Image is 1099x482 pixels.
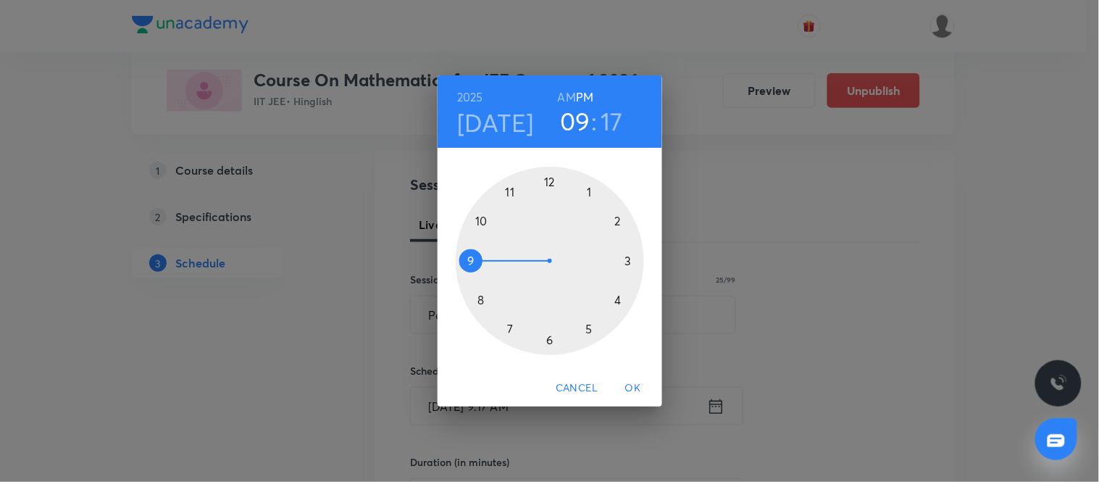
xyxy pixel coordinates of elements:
span: OK [616,379,651,397]
button: 09 [560,106,590,136]
button: AM [558,87,576,107]
button: [DATE] [457,107,534,138]
span: Cancel [556,379,598,397]
button: OK [610,375,656,402]
button: 17 [601,106,623,136]
button: 2025 [457,87,483,107]
button: PM [576,87,593,107]
h3: : [592,106,598,136]
button: Cancel [550,375,603,402]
